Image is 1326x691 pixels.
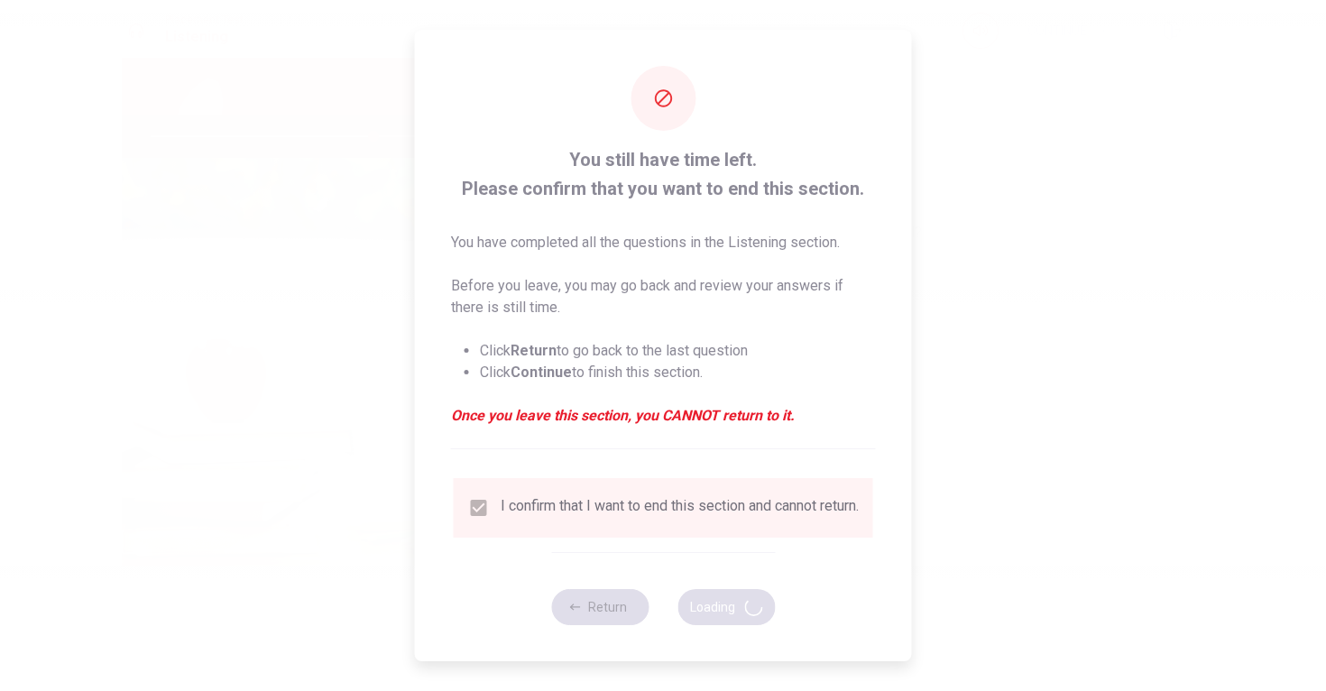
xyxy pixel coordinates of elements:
p: You have completed all the questions in the Listening section. [451,232,876,253]
div: I confirm that I want to end this section and cannot return. [501,497,859,519]
li: Click to finish this section. [480,362,876,383]
em: Once you leave this section, you CANNOT return to it. [451,405,876,427]
li: Click to go back to the last question [480,340,876,362]
strong: Continue [511,364,572,381]
p: Before you leave, you may go back and review your answers if there is still time. [451,275,876,318]
strong: Return [511,342,557,359]
button: Loading [677,589,775,625]
span: You still have time left. Please confirm that you want to end this section. [451,145,876,203]
button: Return [551,589,649,625]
